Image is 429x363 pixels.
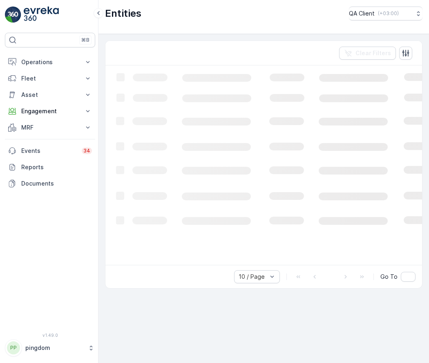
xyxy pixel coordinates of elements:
p: MRF [21,123,79,132]
p: Events [21,147,77,155]
p: Entities [105,7,141,20]
p: pingdom [25,344,84,352]
button: MRF [5,119,95,136]
p: QA Client [349,9,375,18]
img: logo [5,7,21,23]
p: Clear Filters [355,49,391,57]
div: PP [7,341,20,354]
p: Documents [21,179,92,188]
button: PPpingdom [5,339,95,356]
p: Operations [21,58,79,66]
p: ⌘B [81,37,89,43]
img: logo_light-DOdMpM7g.png [24,7,59,23]
a: Events34 [5,143,95,159]
span: v 1.49.0 [5,333,95,338]
button: QA Client(+03:00) [349,7,422,20]
button: Fleet [5,70,95,87]
p: ( +03:00 ) [378,10,399,17]
p: 34 [83,148,90,154]
a: Documents [5,175,95,192]
button: Clear Filters [339,47,396,60]
p: Asset [21,91,79,99]
button: Asset [5,87,95,103]
p: Engagement [21,107,79,115]
p: Reports [21,163,92,171]
a: Reports [5,159,95,175]
p: Fleet [21,74,79,83]
button: Operations [5,54,95,70]
button: Engagement [5,103,95,119]
span: Go To [380,273,398,281]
